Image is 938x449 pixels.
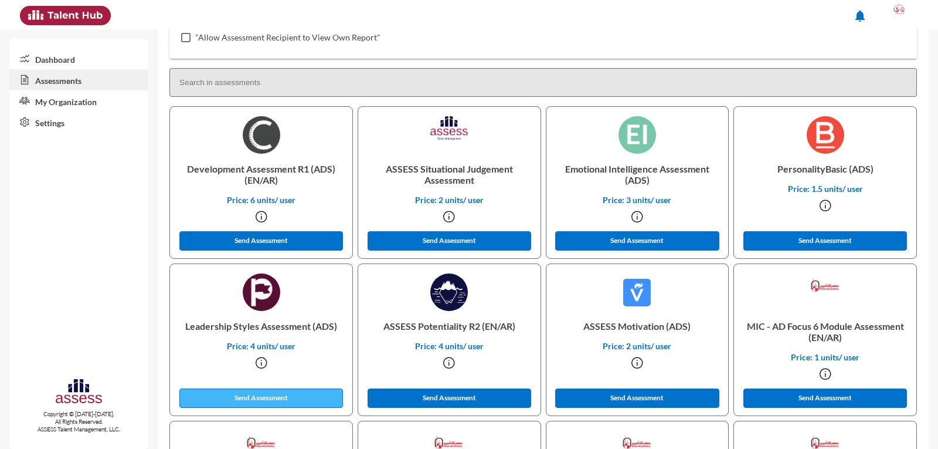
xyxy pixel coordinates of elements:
p: Copyright © [DATE]-[DATE]. All Rights Reserved. ASSESS Talent Management, LLC. [9,410,148,433]
p: Price: 1.5 units/ user [743,184,907,194]
p: ASSESS Potentiality R2 (EN/AR) [368,311,531,341]
button: Send Assessment [743,231,908,251]
img: assesscompany-logo.png [55,377,103,408]
p: Price: 2 units/ user [556,341,719,351]
a: Dashboard [9,48,148,69]
button: Send Assessment [179,231,344,251]
p: Development Assessment R1 (ADS) (EN/AR) [179,154,343,195]
a: Assessments [9,69,148,90]
p: ASSESS Motivation (ADS) [556,311,719,341]
p: Price: 6 units/ user [179,195,343,205]
p: Price: 4 units/ user [368,341,531,351]
p: MIC - AD Focus 6 Module Assessment (EN/AR) [743,311,907,352]
p: Price: 2 units/ user [368,195,531,205]
p: Price: 4 units/ user [179,341,343,351]
button: Send Assessment [368,231,532,251]
button: Send Assessment [743,389,908,408]
p: Leadership Styles Assessment (ADS) [179,311,343,341]
button: Send Assessment [368,389,532,408]
p: PersonalityBasic (ADS) [743,154,907,184]
button: Send Assessment [179,389,344,408]
span: "Allow Assessment Recipient to View Own Report" [195,31,380,45]
mat-icon: notifications [853,9,867,23]
button: Send Assessment [555,231,719,251]
p: Price: 3 units/ user [556,195,719,205]
a: My Organization [9,90,148,112]
a: Settings [9,112,148,133]
input: Search in assessments [169,68,917,97]
p: Price: 1 units/ user [743,352,907,362]
p: ASSESS Situational Judgement Assessment [368,154,531,195]
button: Send Assessment [555,389,719,408]
p: Emotional Intelligence Assessment (ADS) [556,154,719,195]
